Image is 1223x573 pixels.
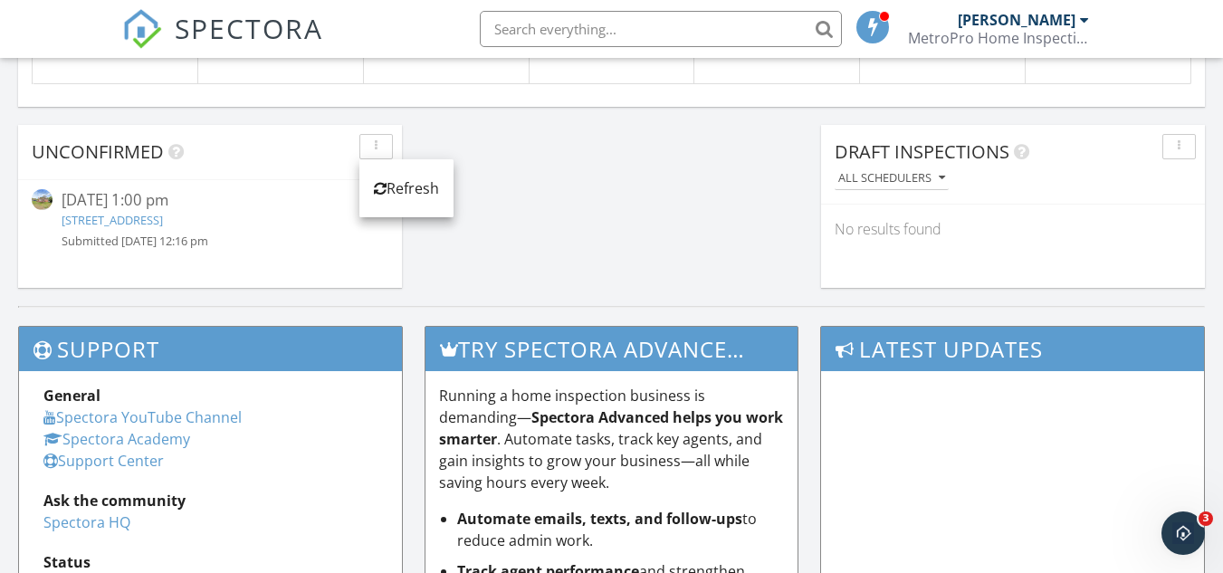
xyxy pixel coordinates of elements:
h3: Support [19,327,402,371]
a: Spectora HQ [43,512,130,532]
li: to reduce admin work. [457,508,784,551]
span: Unconfirmed [32,139,164,164]
h3: Latest Updates [821,327,1204,371]
div: Status [43,551,377,573]
div: All schedulers [838,172,945,185]
h3: Try spectora advanced [DATE] [425,327,798,371]
p: Running a home inspection business is demanding— . Automate tasks, track key agents, and gain ins... [439,385,784,493]
img: The Best Home Inspection Software - Spectora [122,9,162,49]
a: Spectora YouTube Channel [43,407,242,427]
div: Submitted [DATE] 12:16 pm [62,233,358,250]
div: No results found [821,205,1205,253]
strong: Spectora Advanced helps you work smarter [439,407,783,449]
div: Refresh [374,177,439,199]
a: [DATE] 1:00 pm [STREET_ADDRESS] Submitted [DATE] 12:16 pm [32,189,388,250]
a: SPECTORA [122,24,323,62]
button: All schedulers [835,167,949,191]
img: streetview [32,189,53,210]
a: Spectora Academy [43,429,190,449]
strong: General [43,386,100,406]
span: SPECTORA [175,9,323,47]
a: Support Center [43,451,164,471]
strong: Automate emails, texts, and follow-ups [457,509,742,529]
div: Ask the community [43,490,377,511]
a: [STREET_ADDRESS] [62,212,163,228]
div: [PERSON_NAME] [958,11,1075,29]
iframe: Intercom live chat [1161,511,1205,555]
span: 3 [1199,511,1213,526]
div: [DATE] 1:00 pm [62,189,358,212]
input: Search everything... [480,11,842,47]
span: Draft Inspections [835,139,1009,164]
div: MetroPro Home Inspections, LLC [908,29,1089,47]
